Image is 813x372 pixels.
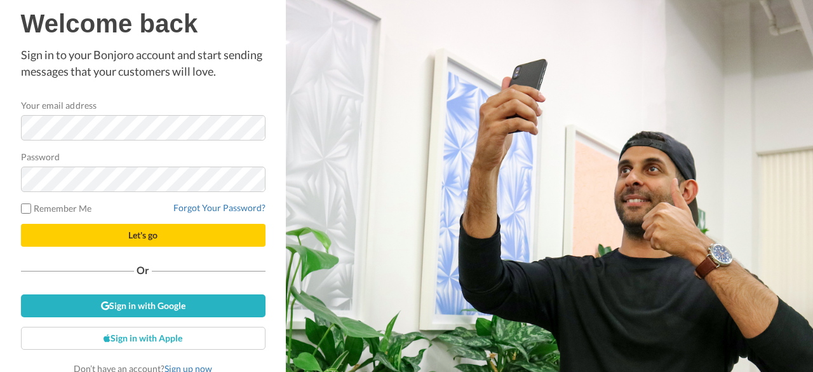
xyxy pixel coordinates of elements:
input: Remember Me [21,203,31,214]
label: Remember Me [21,202,92,215]
a: Sign in with Google [21,294,265,317]
span: Or [134,266,152,275]
p: Sign in to your Bonjoro account and start sending messages that your customers will love. [21,47,265,79]
a: Forgot Your Password? [173,202,265,213]
button: Let's go [21,224,265,247]
span: Let's go [128,230,158,240]
h1: Welcome back [21,10,265,38]
label: Password [21,150,60,163]
a: Sign in with Apple [21,327,265,350]
label: Your email address [21,99,97,112]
